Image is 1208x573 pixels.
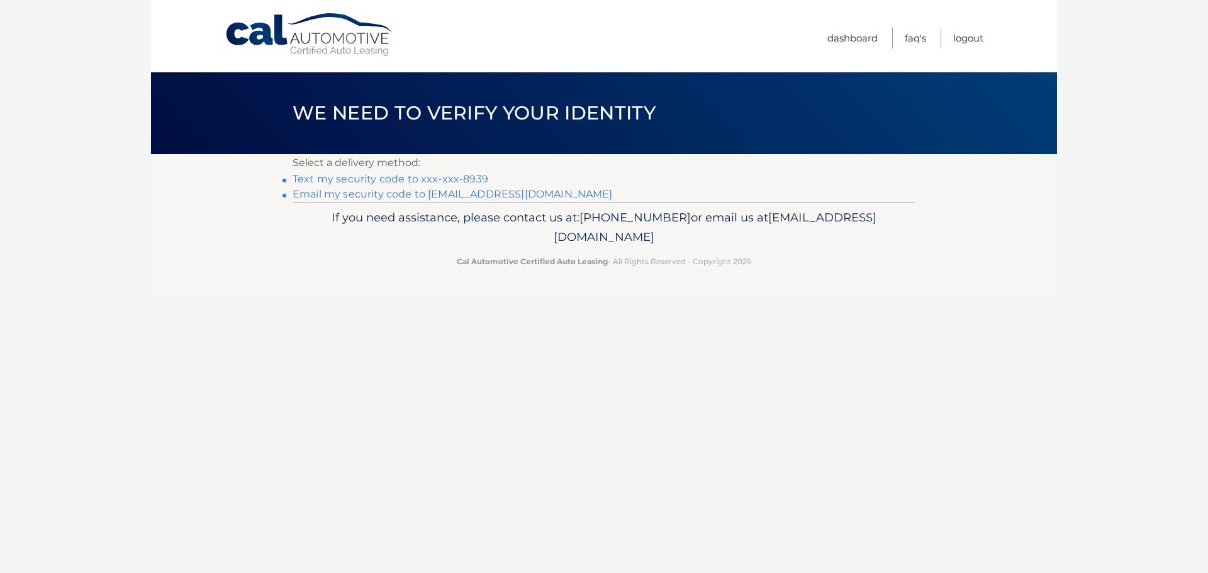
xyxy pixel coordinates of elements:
a: Text my security code to xxx-xxx-8939 [293,173,488,185]
p: - All Rights Reserved - Copyright 2025 [301,255,907,268]
p: Select a delivery method: [293,154,915,172]
a: FAQ's [905,28,926,48]
p: If you need assistance, please contact us at: or email us at [301,208,907,248]
span: We need to verify your identity [293,101,656,125]
a: Dashboard [827,28,878,48]
a: Email my security code to [EMAIL_ADDRESS][DOMAIN_NAME] [293,188,613,200]
a: Cal Automotive [225,13,394,57]
span: [PHONE_NUMBER] [579,210,691,225]
strong: Cal Automotive Certified Auto Leasing [457,257,608,266]
a: Logout [953,28,983,48]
